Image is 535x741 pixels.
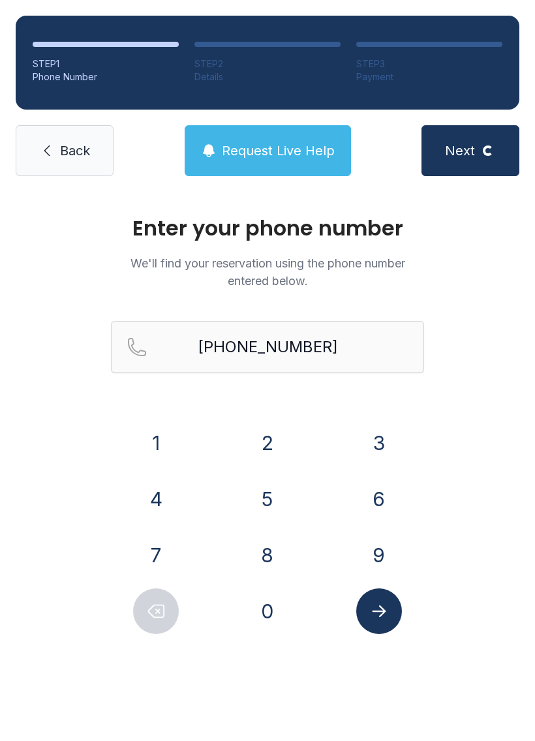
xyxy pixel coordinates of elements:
[133,476,179,522] button: 4
[194,70,341,83] div: Details
[133,532,179,578] button: 7
[356,588,402,634] button: Submit lookup form
[133,588,179,634] button: Delete number
[356,420,402,466] button: 3
[222,142,335,160] span: Request Live Help
[60,142,90,160] span: Back
[33,70,179,83] div: Phone Number
[111,254,424,290] p: We'll find your reservation using the phone number entered below.
[194,57,341,70] div: STEP 2
[356,57,502,70] div: STEP 3
[245,588,290,634] button: 0
[356,70,502,83] div: Payment
[356,532,402,578] button: 9
[356,476,402,522] button: 6
[111,218,424,239] h1: Enter your phone number
[245,420,290,466] button: 2
[33,57,179,70] div: STEP 1
[245,532,290,578] button: 8
[111,321,424,373] input: Reservation phone number
[133,420,179,466] button: 1
[445,142,475,160] span: Next
[245,476,290,522] button: 5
